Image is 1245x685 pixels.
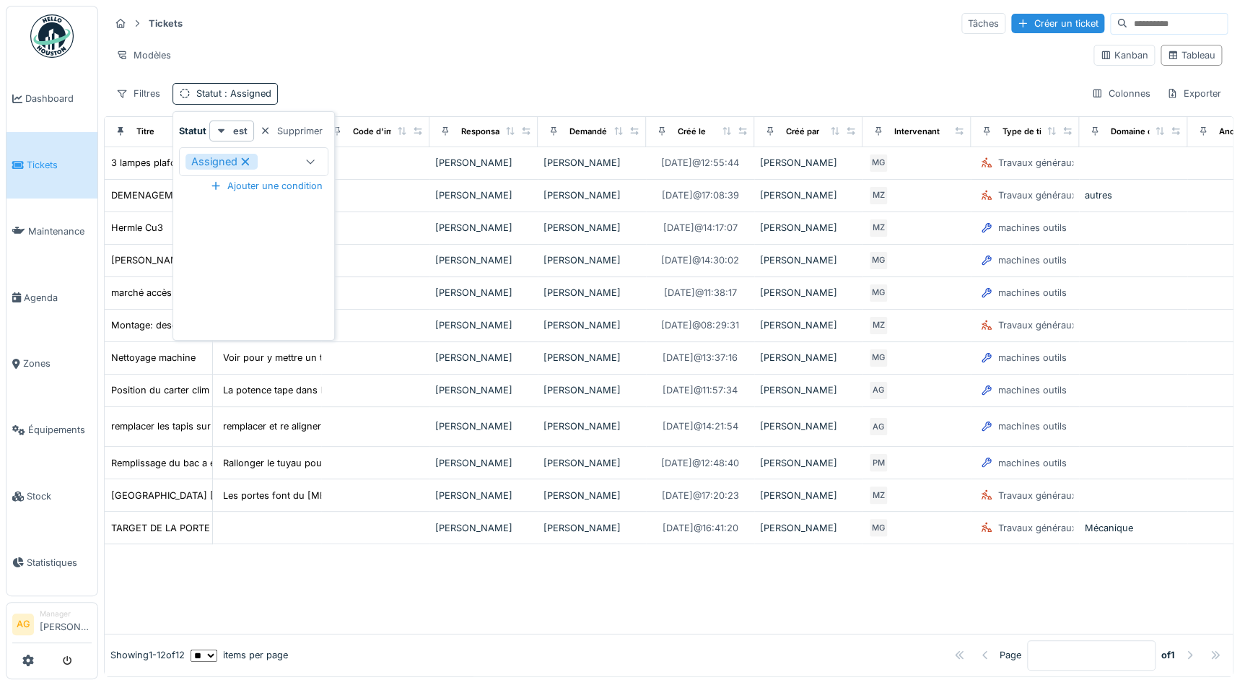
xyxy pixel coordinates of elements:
[760,521,857,535] div: [PERSON_NAME]
[868,518,888,538] div: MG
[1160,83,1228,104] div: Exporter
[760,456,857,470] div: [PERSON_NAME]
[543,383,640,397] div: [PERSON_NAME]
[28,224,92,238] span: Maintenance
[435,253,532,267] div: [PERSON_NAME]
[760,489,857,502] div: [PERSON_NAME]
[136,126,154,138] div: Titre
[663,419,738,433] div: [DATE] @ 14:21:54
[111,489,457,502] div: [GEOGRAPHIC_DATA] [GEOGRAPHIC_DATA] et [GEOGRAPHIC_DATA] Chazeau
[1085,83,1157,104] div: Colonnes
[223,419,429,433] div: remplacer et re aligner les tapis de sol sur Ju...
[196,87,271,100] div: Statut
[435,521,532,535] div: [PERSON_NAME]
[223,351,377,365] div: Voir pour y mettre un tuyaux rigide
[1085,521,1181,535] div: Mécanique
[143,17,188,30] strong: Tickets
[111,156,204,170] div: 3 lampes plafond HS
[191,648,288,662] div: items per page
[1002,126,1059,138] div: Type de ticket
[435,383,532,397] div: [PERSON_NAME]
[435,456,532,470] div: [PERSON_NAME]
[663,383,738,397] div: [DATE] @ 11:57:34
[664,286,737,300] div: [DATE] @ 11:38:17
[1161,648,1175,662] strong: of 1
[111,419,264,433] div: remplacer les tapis sur Jupiter 920
[110,648,185,662] div: Showing 1 - 12 of 12
[12,614,34,635] li: AG
[760,156,857,170] div: [PERSON_NAME]
[543,419,640,433] div: [PERSON_NAME]
[868,485,888,505] div: MZ
[27,158,92,172] span: Tickets
[353,126,426,138] div: Code d'imputation
[40,608,92,640] li: [PERSON_NAME]
[223,383,357,397] div: La potence tape dans le cartee
[28,423,92,437] span: Équipements
[179,124,206,138] strong: Statut
[27,489,92,503] span: Stock
[868,218,888,238] div: MZ
[40,608,92,619] div: Manager
[998,156,1077,170] div: Travaux généraux
[543,188,640,202] div: [PERSON_NAME]
[435,351,532,365] div: [PERSON_NAME]
[760,253,857,267] div: [PERSON_NAME]
[998,456,1067,470] div: machines outils
[435,318,532,332] div: [PERSON_NAME]
[868,453,888,473] div: PM
[961,13,1005,34] div: Tâches
[760,318,857,332] div: [PERSON_NAME]
[998,221,1067,235] div: machines outils
[185,154,258,170] div: Assigned
[111,383,289,397] div: Position du carter clim mal repositionner
[1011,14,1104,33] div: Créer un ticket
[760,351,857,365] div: [PERSON_NAME]
[543,318,640,332] div: [PERSON_NAME]
[254,121,328,141] div: Supprimer
[998,383,1067,397] div: machines outils
[435,419,532,433] div: [PERSON_NAME]
[435,221,532,235] div: [PERSON_NAME]
[1167,48,1215,62] div: Tableau
[998,351,1067,365] div: machines outils
[233,124,248,138] strong: est
[24,291,92,305] span: Agenda
[998,253,1067,267] div: machines outils
[1100,48,1148,62] div: Kanban
[868,348,888,368] div: MG
[435,286,532,300] div: [PERSON_NAME]
[1111,126,1192,138] div: Domaine d'expertise
[661,318,739,332] div: [DATE] @ 08:29:31
[435,188,532,202] div: [PERSON_NAME]
[998,318,1077,332] div: Travaux généraux
[760,221,857,235] div: [PERSON_NAME]
[111,286,224,300] div: marché accès filtre papier
[543,521,640,535] div: [PERSON_NAME]
[998,286,1067,300] div: machines outils
[27,556,92,570] span: Statistiques
[760,188,857,202] div: [PERSON_NAME]
[663,521,738,535] div: [DATE] @ 16:41:20
[111,521,403,535] div: TARGET DE LA PORTE DE L'ENTREE PRINCIPALE FROTTE AU SOL
[663,351,738,365] div: [DATE] @ 13:37:16
[223,456,425,470] div: Rallonger le tuyau pour allé jusqu'à la favretto
[111,253,188,267] div: [PERSON_NAME]
[662,489,739,502] div: [DATE] @ 17:20:23
[223,489,487,502] div: Les portes font du [MEDICAL_DATA] voir pour lubrifier on...
[543,489,640,502] div: [PERSON_NAME]
[543,253,640,267] div: [PERSON_NAME]
[868,283,888,303] div: MG
[435,489,532,502] div: [PERSON_NAME]
[461,126,512,138] div: Responsable
[868,380,888,401] div: AG
[111,456,226,470] div: Remplissage du bac a eau
[110,45,178,66] div: Modèles
[678,126,706,138] div: Créé le
[998,419,1067,433] div: machines outils
[1085,188,1181,202] div: autres
[868,416,888,437] div: AG
[435,156,532,170] div: [PERSON_NAME]
[661,456,739,470] div: [DATE] @ 12:48:40
[222,88,271,99] span: : Assigned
